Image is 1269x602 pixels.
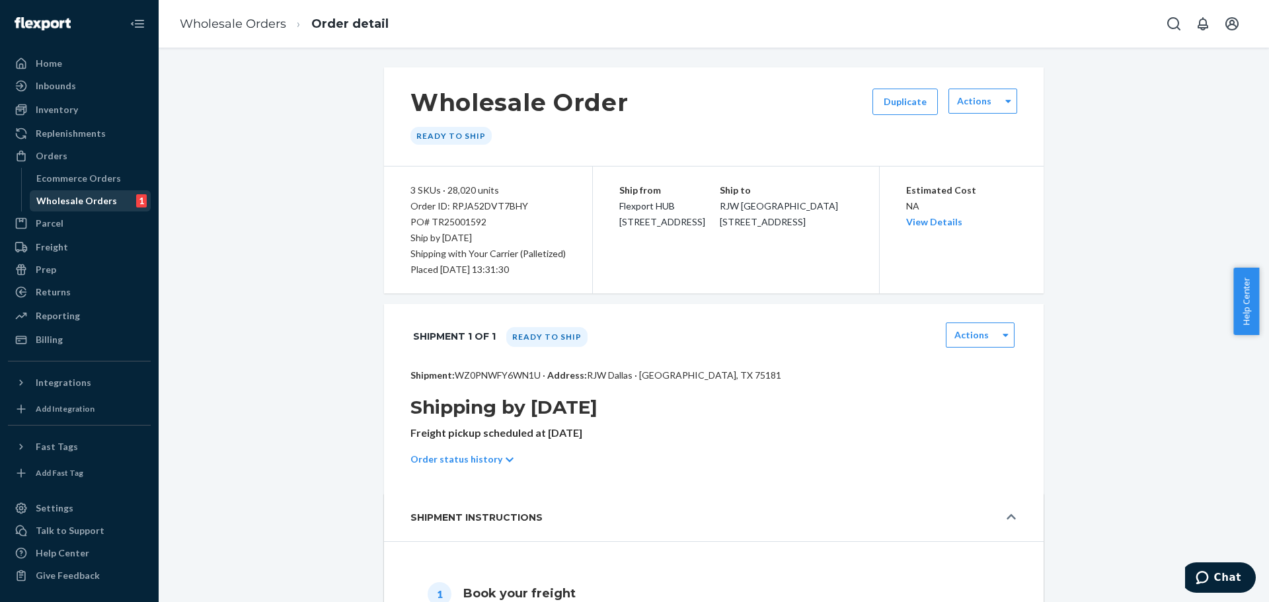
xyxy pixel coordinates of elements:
[463,585,1017,602] h1: Book your freight
[410,214,566,230] div: PO# TR25001592
[8,99,151,120] a: Inventory
[384,494,1044,541] button: Shipment Instructions
[8,213,151,234] a: Parcel
[30,168,151,189] a: Ecommerce Orders
[8,372,151,393] button: Integrations
[906,182,1018,198] p: Estimated Cost
[410,369,455,381] span: Shipment:
[36,241,68,254] div: Freight
[410,246,566,262] p: Shipping with Your Carrier (Palletized)
[8,543,151,564] a: Help Center
[8,565,151,586] button: Give Feedback
[36,502,73,515] div: Settings
[36,285,71,299] div: Returns
[8,123,151,144] a: Replenishments
[180,17,286,31] a: Wholesale Orders
[36,103,78,116] div: Inventory
[15,17,71,30] img: Flexport logo
[8,237,151,258] a: Freight
[506,327,588,347] div: Ready to ship
[8,398,151,420] a: Add Integration
[8,520,151,541] button: Talk to Support
[36,57,62,70] div: Home
[906,216,962,227] a: View Details
[410,426,1017,441] p: Freight pickup scheduled at [DATE]
[1233,268,1259,335] button: Help Center
[36,149,67,163] div: Orders
[124,11,151,37] button: Close Navigation
[410,89,629,116] h1: Wholesale Order
[8,53,151,74] a: Home
[954,328,989,342] label: Actions
[36,333,63,346] div: Billing
[36,172,121,185] div: Ecommerce Orders
[906,182,1018,230] div: NA
[1190,11,1216,37] button: Open notifications
[410,230,566,246] p: Ship by [DATE]
[410,369,1017,382] p: WZ0PNWFY6WN1U · RJW Dallas · [GEOGRAPHIC_DATA], TX 75181
[720,200,838,227] span: RJW [GEOGRAPHIC_DATA] [STREET_ADDRESS]
[36,79,76,93] div: Inbounds
[8,329,151,350] a: Billing
[36,440,78,453] div: Fast Tags
[410,453,502,466] p: Order status history
[36,194,117,207] div: Wholesale Orders
[413,322,496,350] h1: Shipment 1 of 1
[1219,11,1245,37] button: Open account menu
[169,5,399,44] ol: breadcrumbs
[36,376,91,389] div: Integrations
[957,94,991,108] label: Actions
[36,467,83,478] div: Add Fast Tag
[136,194,147,207] div: 1
[8,145,151,167] a: Orders
[8,282,151,303] a: Returns
[8,75,151,96] a: Inbounds
[410,198,566,214] div: Order ID: RPJA52DVT7BHY
[311,17,389,31] a: Order detail
[8,436,151,457] button: Fast Tags
[410,509,543,525] h5: Shipment Instructions
[410,262,566,278] div: Placed [DATE] 13:31:30
[8,463,151,484] a: Add Fast Tag
[410,182,566,198] div: 3 SKUs · 28,020 units
[619,182,720,198] p: Ship from
[720,182,853,198] p: Ship to
[36,569,100,582] div: Give Feedback
[547,369,587,381] span: Address:
[872,89,938,115] button: Duplicate
[8,498,151,519] a: Settings
[410,127,492,145] div: Ready to ship
[619,200,705,227] span: Flexport HUB [STREET_ADDRESS]
[8,259,151,280] a: Prep
[30,190,151,211] a: Wholesale Orders1
[1161,11,1187,37] button: Open Search Box
[36,546,89,560] div: Help Center
[36,263,56,276] div: Prep
[410,395,1017,419] h1: Shipping by [DATE]
[8,305,151,326] a: Reporting
[1185,562,1256,595] iframe: Opens a widget where you can chat to one of our agents
[36,403,95,414] div: Add Integration
[36,127,106,140] div: Replenishments
[36,309,80,322] div: Reporting
[36,217,63,230] div: Parcel
[36,524,104,537] div: Talk to Support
